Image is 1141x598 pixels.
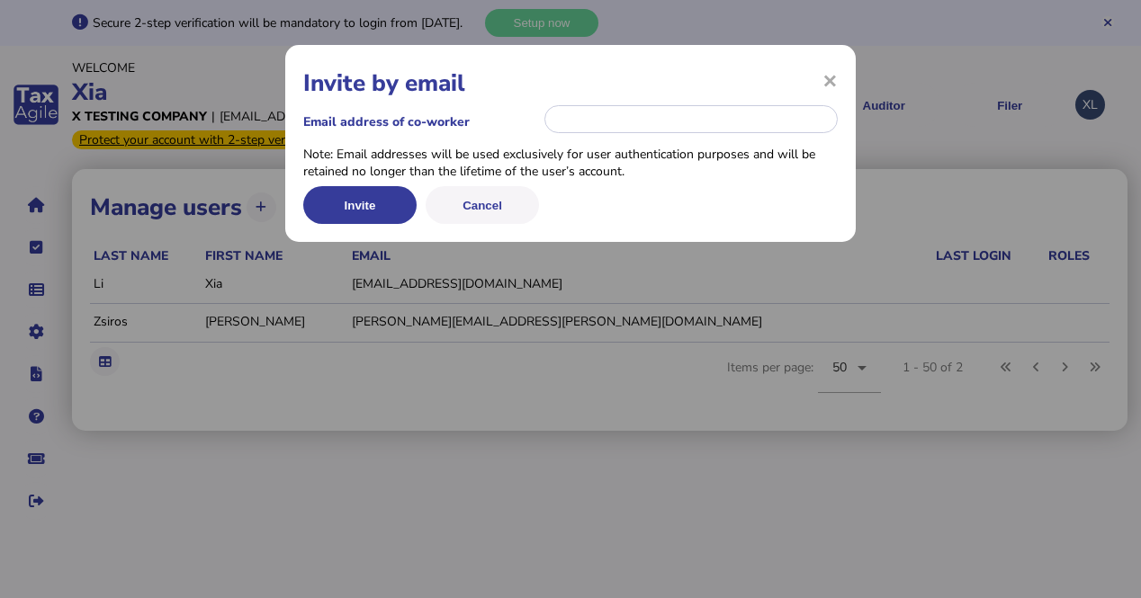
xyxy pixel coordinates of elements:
[303,186,417,224] button: Invite
[822,63,838,97] span: ×
[426,186,539,224] button: Cancel
[303,67,838,99] h1: Invite by email
[303,146,838,180] div: Note: Email addresses will be used exclusively for user authentication purposes and will be retai...
[303,113,543,130] label: Email address of co-worker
